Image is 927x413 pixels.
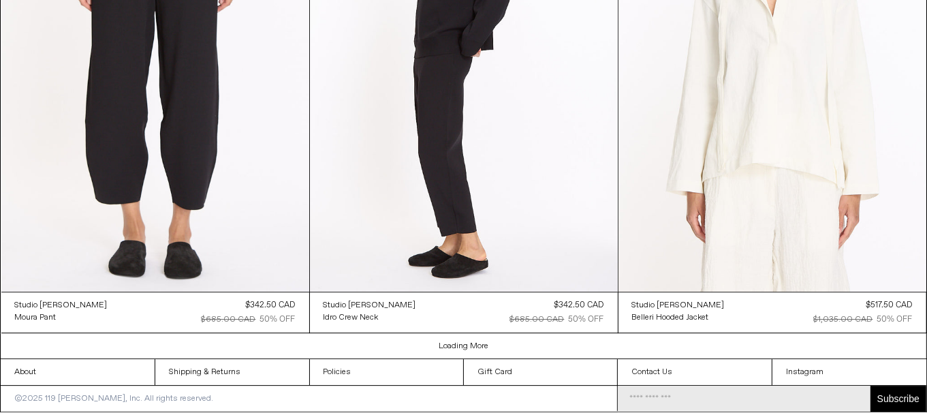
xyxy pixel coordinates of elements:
[814,313,873,326] div: $1,035.00 CAD
[15,312,57,324] div: Moura Pant
[510,313,565,326] div: $685.00 CAD
[439,341,488,352] a: Loading More
[155,359,309,385] a: Shipping & Returns
[866,299,913,311] div: $517.50 CAD
[618,386,870,412] input: Email Address
[632,299,725,311] a: Studio [PERSON_NAME]
[15,311,108,324] a: Moura Pant
[772,359,926,385] a: Instagram
[324,312,379,324] div: Idro Crew Neck
[324,311,416,324] a: Idro Crew Neck
[618,359,772,385] a: Contact Us
[554,299,604,311] div: $342.50 CAD
[1,386,227,412] p: ©2025 119 [PERSON_NAME], Inc. All rights reserved.
[632,300,725,311] div: Studio [PERSON_NAME]
[870,386,926,412] button: Subscribe
[246,299,296,311] div: $342.50 CAD
[877,313,913,326] div: 50% OFF
[324,300,416,311] div: Studio [PERSON_NAME]
[632,312,709,324] div: Belleri Hooded Jacket
[260,313,296,326] div: 50% OFF
[15,300,108,311] div: Studio [PERSON_NAME]
[15,299,108,311] a: Studio [PERSON_NAME]
[202,313,256,326] div: $685.00 CAD
[464,359,618,385] a: Gift Card
[324,299,416,311] a: Studio [PERSON_NAME]
[310,359,464,385] a: Policies
[1,359,155,385] a: About
[569,313,604,326] div: 50% OFF
[632,311,725,324] a: Belleri Hooded Jacket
